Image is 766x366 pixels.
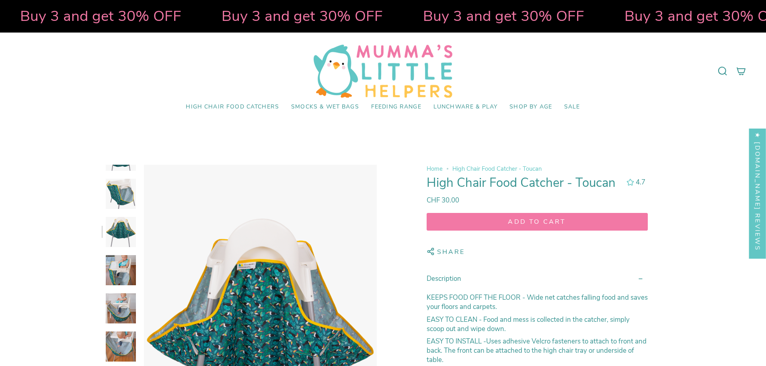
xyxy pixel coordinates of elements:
[427,337,482,346] strong: EASY TO INSTALL
[749,125,766,258] div: Click to open Judge.me floating reviews tab
[622,177,647,188] button: 4.73 out of 5.0 stars
[427,337,648,364] p: -
[365,98,427,117] a: Feeding Range
[626,179,634,186] div: 4.73 out of 5.0 stars
[433,104,497,110] span: Lunchware & Play
[636,178,645,187] span: 4.7
[427,165,443,173] a: Home
[503,98,558,117] a: Shop by Age
[314,45,452,98] img: Mumma’s Little Helpers
[180,98,285,117] a: High Chair Food Catchers
[427,315,648,333] p: Food and mess is collected in the catcher, simply scoop out and wipe down.
[371,104,421,110] span: Feeding Range
[558,98,586,117] a: SALE
[421,6,582,26] strong: Buy 3 and get 30% OFF
[285,98,365,117] a: Smocks & Wet Bags
[434,217,640,226] span: Add to cart
[427,196,459,205] span: CHF 30.00
[427,213,648,231] button: Add to cart
[564,104,580,110] span: SALE
[509,104,552,110] span: Shop by Age
[427,293,648,312] p: - Wide net catches falling food and saves your floors and carpets.
[427,268,648,290] summary: Description
[220,6,381,26] strong: Buy 3 and get 30% OFF
[18,6,179,26] strong: Buy 3 and get 30% OFF
[291,104,359,110] span: Smocks & Wet Bags
[427,315,483,324] strong: EASY TO CLEAN -
[186,104,279,110] span: High Chair Food Catchers
[427,293,522,303] strong: KEEPS FOOD OFF THE FLOOR
[452,165,542,173] span: High Chair Food Catcher - Toucan
[427,176,620,190] h1: High Chair Food Catcher - Toucan
[427,243,465,260] button: Share
[427,337,647,364] span: Uses adhesive Velcro fasteners to attach to front and back. The front can be attached to the high...
[427,98,503,117] a: Lunchware & Play
[437,247,465,258] span: Share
